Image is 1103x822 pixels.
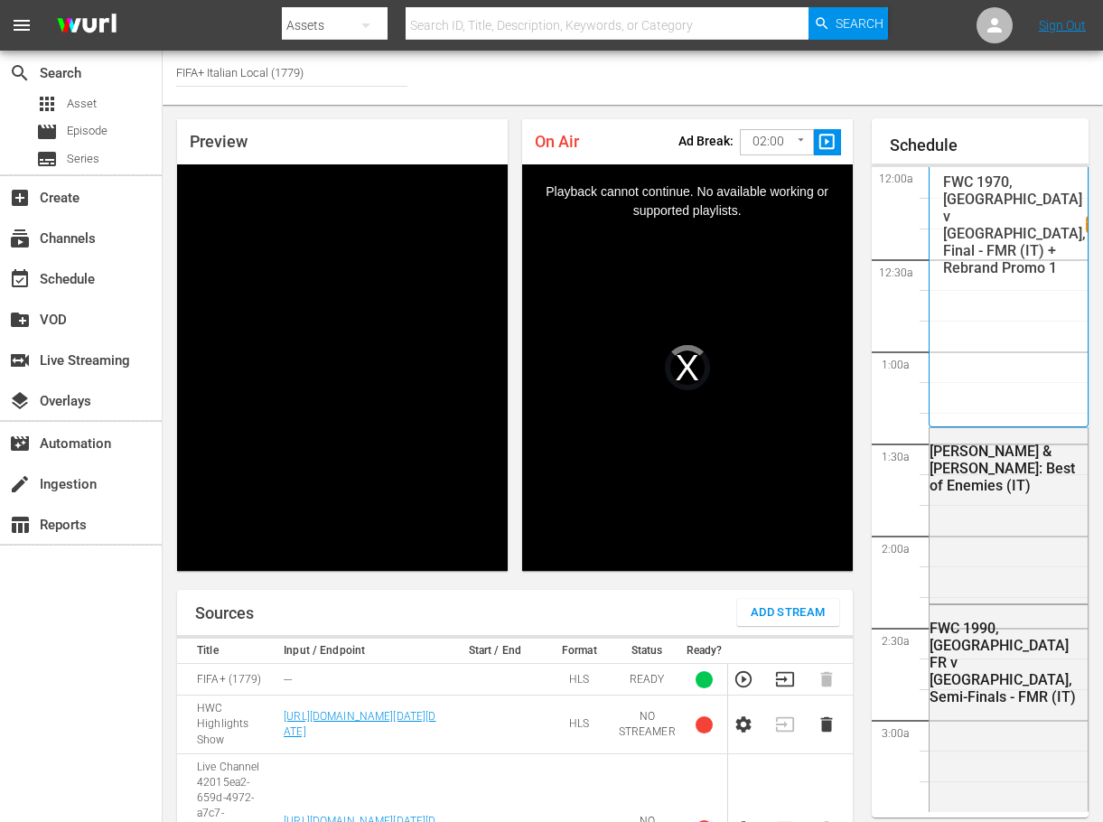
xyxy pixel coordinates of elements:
div: Playback cannot continue. No available working or supported playlists. [522,164,853,571]
h1: Schedule [890,136,1089,154]
button: Delete [817,715,837,734]
span: Reports [9,514,31,536]
td: READY [613,664,681,696]
h1: Sources [195,604,254,622]
button: Transition [775,669,795,689]
div: FWC 1990, [GEOGRAPHIC_DATA] FR v [GEOGRAPHIC_DATA], Semi-Finals - FMR (IT) [930,620,1084,705]
a: Sign Out [1039,18,1086,33]
button: Add Stream [737,599,839,626]
span: VOD [9,309,31,331]
div: Video Player [522,164,853,571]
p: FWC 1970, [GEOGRAPHIC_DATA] v [GEOGRAPHIC_DATA], Final - FMR (IT) + Rebrand Promo 1 [943,173,1086,276]
span: Series [67,150,99,168]
span: Search [9,62,31,84]
span: Series [36,148,58,170]
a: [URL][DOMAIN_NAME][DATE][DATE] [284,710,435,738]
div: [PERSON_NAME] & [PERSON_NAME]: Best of Enemies (IT) [930,443,1084,494]
span: Search [836,7,883,40]
img: ans4CAIJ8jUAAAAAAAAAAAAAAAAAAAAAAAAgQb4GAAAAAAAAAAAAAAAAAAAAAAAAJMjXAAAAAAAAAAAAAAAAAAAAAAAAgAT5G... [43,5,130,47]
td: HWC Highlights Show [177,696,278,753]
span: slideshow_sharp [817,132,837,153]
span: menu [11,14,33,36]
span: Channels [9,228,31,249]
div: 02:00 [740,125,814,159]
td: FIFA+ (1779) [177,664,278,696]
span: Overlays [9,390,31,412]
div: Video Player [177,164,508,571]
span: Preview [190,132,248,151]
th: Format [546,639,613,664]
td: HLS [546,664,613,696]
td: --- [278,664,444,696]
span: Episode [36,121,58,143]
td: HLS [546,696,613,753]
span: Ingestion [9,473,31,495]
th: Title [177,639,278,664]
th: Status [613,639,681,664]
span: Episode [67,122,107,140]
span: On Air [535,132,579,151]
th: Start / End [444,639,546,664]
span: Asset [67,95,97,113]
span: Add Stream [751,602,826,623]
span: Schedule [9,268,31,290]
div: Modal Window [522,164,853,571]
span: Asset [36,93,58,115]
span: Create [9,187,31,209]
span: Live Streaming [9,350,31,371]
p: Ad Break: [678,134,734,148]
button: Configure [734,715,753,734]
th: Ready? [681,639,728,664]
p: 1 [1086,219,1092,231]
button: Search [809,7,888,40]
td: NO STREAMER [613,696,681,753]
span: Automation [9,433,31,454]
th: Input / Endpoint [278,639,444,664]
